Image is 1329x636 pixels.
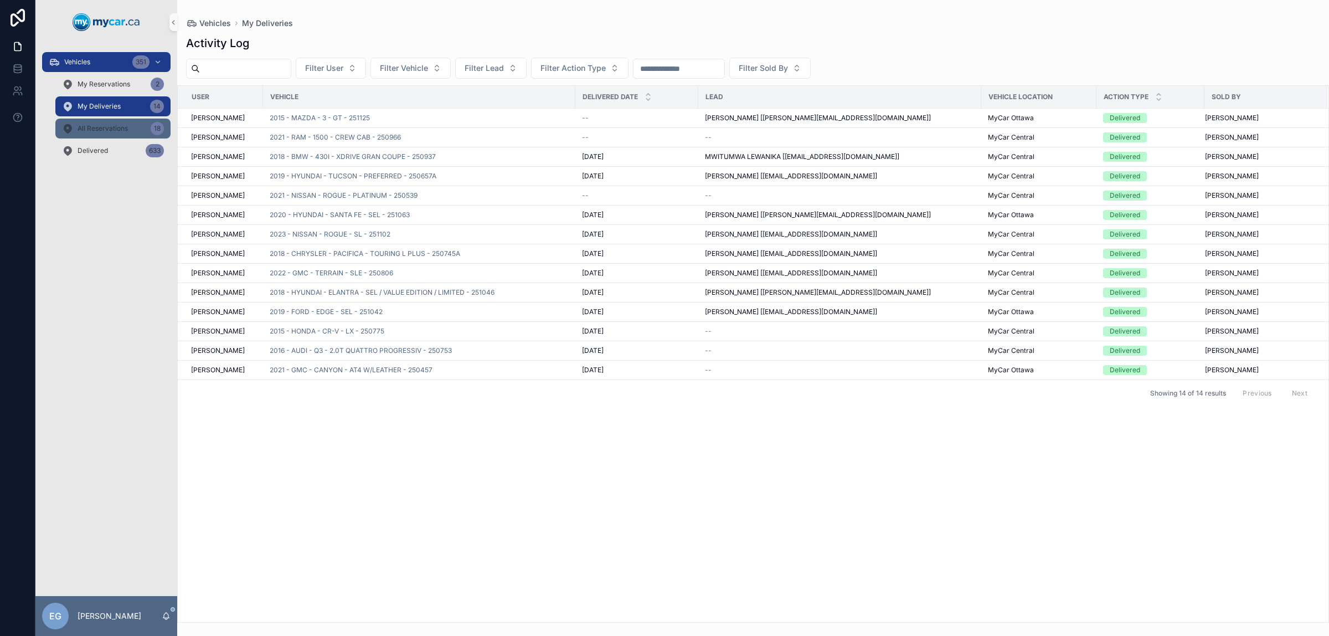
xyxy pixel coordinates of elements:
div: Delivered [1110,171,1140,181]
div: 633 [146,144,164,157]
span: [DATE] [582,172,604,181]
span: -- [705,327,712,336]
a: 2015 - HONDA - CR-V - LX - 250775 [270,327,384,336]
a: 2018 - HYUNDAI - ELANTRA - SEL / VALUE EDITION / LIMITED - 251046 [270,288,494,297]
div: 2 [151,78,164,91]
span: -- [705,191,712,200]
span: [DATE] [582,152,604,161]
span: MyCar Central [988,249,1034,258]
div: Delivered [1110,210,1140,220]
span: [DATE] [582,366,604,375]
span: 2019 - FORD - EDGE - SEL - 251042 [270,307,383,316]
span: [PERSON_NAME] [1205,114,1259,122]
span: MWITUMWA LEWANIKA [[EMAIL_ADDRESS][DOMAIN_NAME]] [705,152,899,161]
span: [PERSON_NAME] [1205,172,1259,181]
span: [PERSON_NAME] [[EMAIL_ADDRESS][DOMAIN_NAME]] [705,172,877,181]
a: My Deliveries14 [55,96,171,116]
a: My Reservations2 [55,74,171,94]
div: 14 [150,100,164,113]
a: 2019 - HYUNDAI - TUCSON - PREFERRED - 250657A [270,172,436,181]
span: MyCar Central [988,191,1034,200]
span: [PERSON_NAME] [[PERSON_NAME][EMAIL_ADDRESS][DOMAIN_NAME]] [705,114,931,122]
span: [PERSON_NAME] [1205,346,1259,355]
a: Vehicles351 [42,52,171,72]
a: 2015 - MAZDA - 3 - GT - 251125 [270,114,370,122]
span: [DATE] [582,269,604,278]
span: [PERSON_NAME] [[PERSON_NAME][EMAIL_ADDRESS][DOMAIN_NAME]] [705,288,931,297]
span: Delivered Date [583,93,638,101]
span: 2021 - GMC - CANYON - AT4 W/LEATHER - 250457 [270,366,432,375]
span: [PERSON_NAME] [1205,249,1259,258]
a: 2021 - RAM - 1500 - CREW CAB - 250966 [270,133,401,142]
span: [DATE] [582,249,604,258]
h1: Activity Log [186,35,249,51]
span: MyCar Ottawa [988,366,1034,375]
span: [PERSON_NAME] [191,307,245,316]
span: VEHICLE LOCATION [988,93,1053,101]
span: [PERSON_NAME] [[PERSON_NAME][EMAIL_ADDRESS][DOMAIN_NAME]] [705,211,931,219]
img: App logo [73,13,140,31]
span: 2022 - GMC - TERRAIN - SLE - 250806 [270,269,393,278]
div: Delivered [1110,288,1140,298]
span: MyCar Ottawa [988,114,1034,122]
span: [PERSON_NAME] [191,191,245,200]
div: Delivered [1110,365,1140,375]
span: Filter Sold By [739,63,788,74]
a: 2020 - HYUNDAI - SANTA FE - SEL - 251063 [270,211,410,219]
div: scrollable content [35,44,177,175]
span: Filter Action Type [540,63,606,74]
span: [PERSON_NAME] [191,152,245,161]
span: Action Type [1104,93,1148,101]
button: Select Button [729,58,811,79]
div: Delivered [1110,268,1140,278]
a: 2016 - AUDI - Q3 - 2.0T QUATTRO PROGRESSIV - 250753 [270,346,452,355]
span: -- [705,346,712,355]
span: Lead [705,93,723,101]
div: Delivered [1110,307,1140,317]
span: -- [705,133,712,142]
div: Delivered [1110,113,1140,123]
span: [PERSON_NAME] [191,172,245,181]
div: Delivered [1110,346,1140,356]
span: Vehicle [270,93,298,101]
span: -- [582,114,589,122]
a: 2021 - NISSAN - ROGUE - PLATINUM - 250539 [270,191,418,200]
span: MyCar Ottawa [988,307,1034,316]
button: Select Button [370,58,451,79]
span: 2018 - CHRYSLER - PACIFICA - TOURING L PLUS - 250745A [270,249,460,258]
span: [DATE] [582,307,604,316]
button: Select Button [296,58,366,79]
span: Delivered [78,146,108,155]
a: Delivered633 [55,141,171,161]
span: Showing 14 of 14 results [1150,389,1226,398]
div: 18 [151,122,164,135]
a: 2018 - BMW - 430I - XDRIVE GRAN COUPE - 250937 [270,152,436,161]
span: [DATE] [582,327,604,336]
span: [PERSON_NAME] [1205,307,1259,316]
span: Filter Vehicle [380,63,428,74]
span: -- [582,133,589,142]
span: [PERSON_NAME] [[EMAIL_ADDRESS][DOMAIN_NAME]] [705,269,877,278]
span: My Reservations [78,80,130,89]
span: [PERSON_NAME] [[EMAIL_ADDRESS][DOMAIN_NAME]] [705,249,877,258]
span: MyCar Central [988,269,1034,278]
span: [PERSON_NAME] [1205,152,1259,161]
span: [PERSON_NAME] [[EMAIL_ADDRESS][DOMAIN_NAME]] [705,230,877,239]
a: Vehicles [186,18,231,29]
span: [PERSON_NAME] [1205,211,1259,219]
span: Vehicles [64,58,90,66]
span: [PERSON_NAME] [191,366,245,375]
div: Delivered [1110,191,1140,201]
span: [PERSON_NAME] [[EMAIL_ADDRESS][DOMAIN_NAME]] [705,307,877,316]
p: [PERSON_NAME] [78,611,141,622]
span: [PERSON_NAME] [1205,288,1259,297]
span: [PERSON_NAME] [191,114,245,122]
span: [DATE] [582,230,604,239]
span: EG [49,609,61,623]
